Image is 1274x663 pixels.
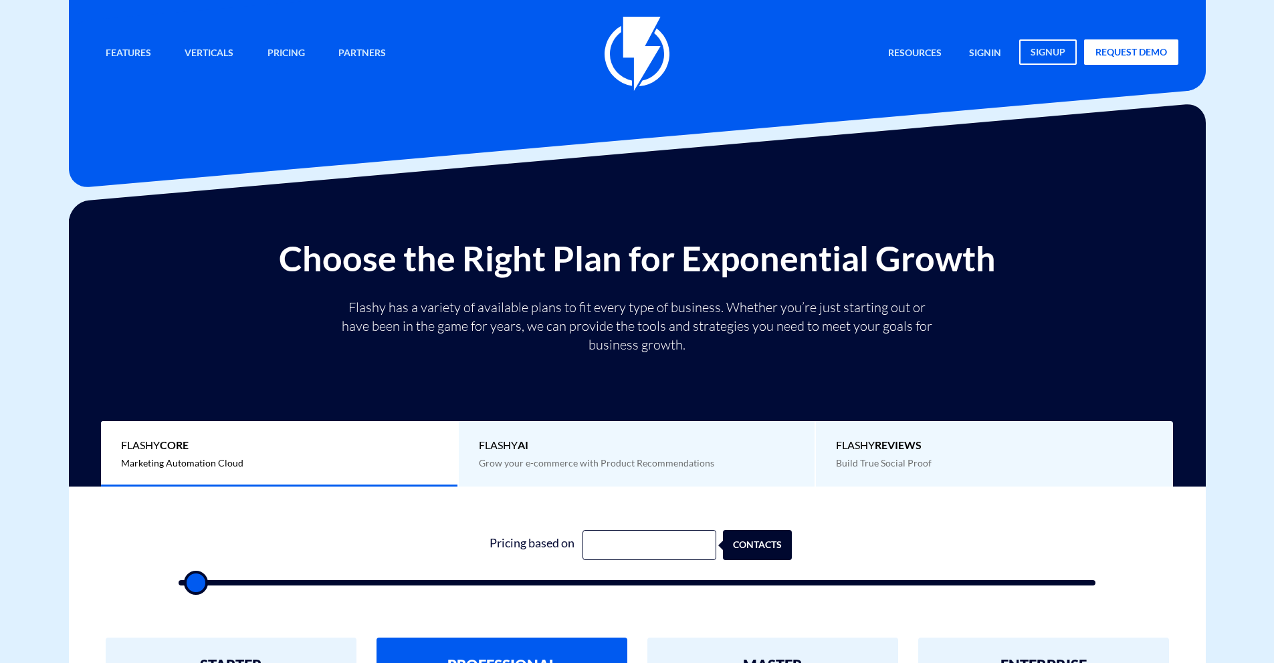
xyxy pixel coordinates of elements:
[482,530,582,560] div: Pricing based on
[959,39,1011,68] a: signin
[328,39,396,68] a: Partners
[336,298,938,354] p: Flashy has a variety of available plans to fit every type of business. Whether you’re just starti...
[479,438,795,453] span: Flashy
[878,39,952,68] a: Resources
[121,457,243,469] span: Marketing Automation Cloud
[1084,39,1178,65] a: request demo
[257,39,315,68] a: Pricing
[730,530,799,560] div: contacts
[479,457,714,469] span: Grow your e-commerce with Product Recommendations
[836,457,932,469] span: Build True Social Proof
[79,239,1196,277] h2: Choose the Right Plan for Exponential Growth
[518,438,528,451] b: AI
[875,438,922,451] b: REVIEWS
[1019,39,1077,65] a: signup
[121,438,437,453] span: Flashy
[836,438,1153,453] span: Flashy
[175,39,243,68] a: Verticals
[96,39,161,68] a: Features
[160,438,189,451] b: Core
